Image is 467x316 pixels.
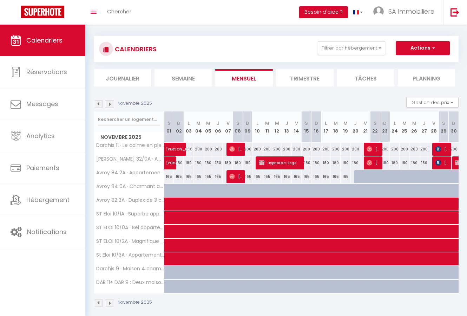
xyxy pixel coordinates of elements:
div: 180 [311,156,321,169]
div: 180 [184,156,193,169]
span: [PERSON_NAME] [435,142,448,156]
abbr: M [412,120,416,127]
span: [PERSON_NAME] [435,156,448,169]
th: 05 [203,111,213,143]
div: 200 [252,143,262,156]
div: 200 [272,143,282,156]
img: Super Booking [21,6,64,18]
div: 165 [341,170,350,183]
span: [PERSON_NAME] [166,153,182,166]
div: 180 [419,156,429,169]
abbr: J [354,120,357,127]
span: Calendriers [26,36,63,45]
span: Messages [26,99,58,108]
abbr: S [167,120,171,127]
div: 200 [243,143,252,156]
span: ST ELOI 10/0A · Bel appartement 2 chambres avec terrasse [95,225,165,230]
div: 165 [292,170,302,183]
div: 165 [311,170,321,183]
span: Hébergement [26,195,70,204]
th: 14 [292,111,302,143]
abbr: L [256,120,258,127]
div: 180 [213,156,223,169]
div: 180 [193,156,203,169]
span: [PERSON_NAME] 32/0A · Amazing appartement à [GEOGRAPHIC_DATA] avec jardin [95,156,165,162]
button: Filtrer par hébergement [318,41,385,55]
div: 200 [321,143,331,156]
a: [PERSON_NAME] [164,143,174,156]
th: 03 [184,111,193,143]
abbr: M [343,120,348,127]
abbr: V [432,120,435,127]
div: 180 [302,156,311,169]
li: Semaine [154,69,212,86]
div: 180 [380,156,390,169]
div: 200 [213,143,223,156]
div: 165 [282,170,292,183]
span: DAR 11+ DAR 9 : Deux maisons pour 16 personnes ! [95,280,165,285]
button: Actions [396,41,450,55]
div: 200 [400,143,409,156]
div: 165 [262,170,272,183]
div: 200 [419,143,429,156]
span: Novembre 2025 [94,132,164,142]
abbr: S [236,120,239,127]
span: Paiements [26,163,59,172]
div: 180 [331,156,341,169]
div: 200 [350,143,360,156]
span: Darchis 11 · Le calme en plein centre ville: Maison 4ch 4sdb [95,143,165,148]
div: 200 [409,143,419,156]
th: 16 [311,111,321,143]
th: 08 [233,111,243,143]
div: 180 [390,156,400,169]
div: 165 [184,170,193,183]
span: Avroy 84 0A · Charmant appart 2 ch avec terrasse en centre ville [95,184,165,189]
th: 07 [223,111,233,143]
abbr: M [275,120,279,127]
th: 11 [262,111,272,143]
abbr: D [452,120,455,127]
input: Rechercher un logement... [98,113,160,126]
th: 06 [213,111,223,143]
span: Avroy 84 2A · Appartement 3 chambres en plein centre ville [95,170,165,175]
th: 21 [360,111,370,143]
abbr: V [295,120,298,127]
abbr: J [217,120,219,127]
th: 18 [331,111,341,143]
abbr: S [305,120,308,127]
abbr: M [402,120,407,127]
th: 28 [429,111,439,143]
div: 165 [174,170,184,183]
div: 180 [400,156,409,169]
abbr: M [196,120,200,127]
span: Hypnotac Liege [259,156,301,169]
th: 20 [350,111,360,143]
abbr: L [394,120,396,127]
div: 180 [223,156,233,169]
span: [PERSON_NAME] [229,170,242,183]
div: 180 [409,156,419,169]
th: 10 [252,111,262,143]
div: 165 [321,170,331,183]
span: St Eloi 10/3A · Appartement 4 chambres à [GEOGRAPHIC_DATA] [95,252,165,258]
div: 180 [233,156,243,169]
abbr: M [265,120,269,127]
th: 01 [164,111,174,143]
li: Trimestre [276,69,334,86]
abbr: D [177,120,180,127]
div: 200 [302,143,311,156]
p: Novembre 2025 [118,299,152,306]
th: 02 [174,111,184,143]
span: Chercher [107,8,131,15]
th: 23 [380,111,390,143]
div: 200 [449,143,459,156]
th: 22 [370,111,380,143]
li: Planning [398,69,455,86]
button: Ouvrir le widget de chat LiveChat [6,3,27,24]
div: 165 [243,170,252,183]
span: Avroy 82 3A · Duplex de 3 chambres en plein centre ville - 82/3A [95,198,165,203]
div: 165 [302,170,311,183]
div: 165 [193,170,203,183]
span: Réservations [26,67,67,76]
abbr: J [285,120,288,127]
